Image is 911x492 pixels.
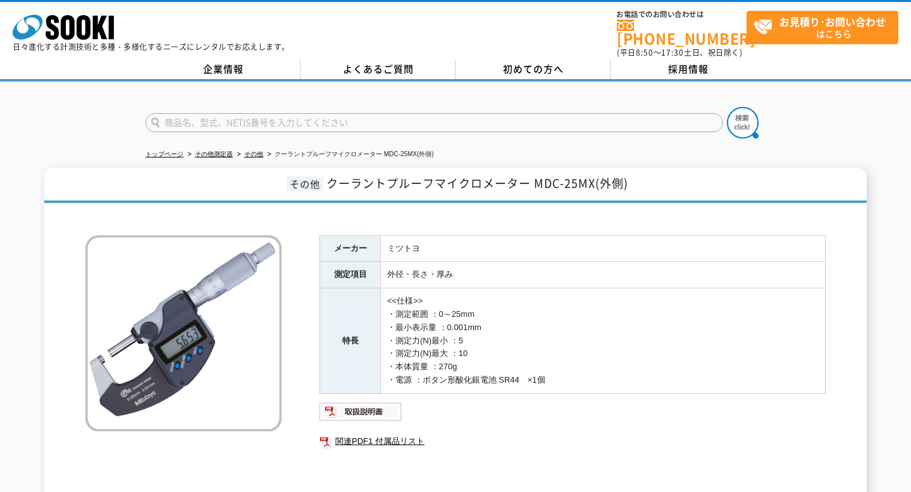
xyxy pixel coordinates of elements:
span: 初めての方へ [503,62,564,76]
span: 8:50 [636,47,654,58]
a: 採用情報 [610,60,765,79]
a: 関連PDF1 付属品リスト [319,433,826,450]
span: その他 [287,176,323,191]
input: 商品名、型式、NETIS番号を入力してください [146,113,723,132]
span: お電話でのお問い合わせは [617,11,747,18]
a: 初めての方へ [455,60,610,79]
th: 測定項目 [320,262,381,288]
img: クーラントプルーフマイクロメーター MDC-25MX(外側) [85,235,282,431]
td: 外径・長さ・厚み [381,262,826,288]
td: ミツトヨ [381,235,826,262]
a: その他測定器 [195,151,233,157]
span: 17:30 [661,47,684,58]
p: 日々進化する計測技術と多種・多様化するニーズにレンタルでお応えします。 [13,43,290,51]
td: <<仕様>> ・測定範囲 ：0～25mm ・最小表示量 ：0.001mm ・測定力(N)最小 ：5 ・測定力(N)最大 ：10 ・本体質量 ：270g ・電源 ：ボタン形酸化銀電池 SR44 ×1個 [381,288,826,394]
a: トップページ [146,151,183,157]
th: 特長 [320,288,381,394]
a: その他 [244,151,263,157]
strong: お見積り･お問い合わせ [779,14,886,29]
span: クーラントプルーフマイクロメーター MDC-25MX(外側) [326,175,628,192]
a: 取扱説明書 [319,410,402,419]
a: [PHONE_NUMBER] [617,20,747,46]
a: よくあるご質問 [301,60,455,79]
span: (平日 ～ 土日、祝日除く) [617,47,742,58]
img: 取扱説明書 [319,402,402,422]
span: はこちら [753,11,898,43]
a: 企業情報 [146,60,301,79]
th: メーカー [320,235,381,262]
a: お見積り･お問い合わせはこちら [747,11,898,44]
li: クーラントプルーフマイクロメーター MDC-25MX(外側) [265,148,434,161]
img: btn_search.png [727,107,759,138]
